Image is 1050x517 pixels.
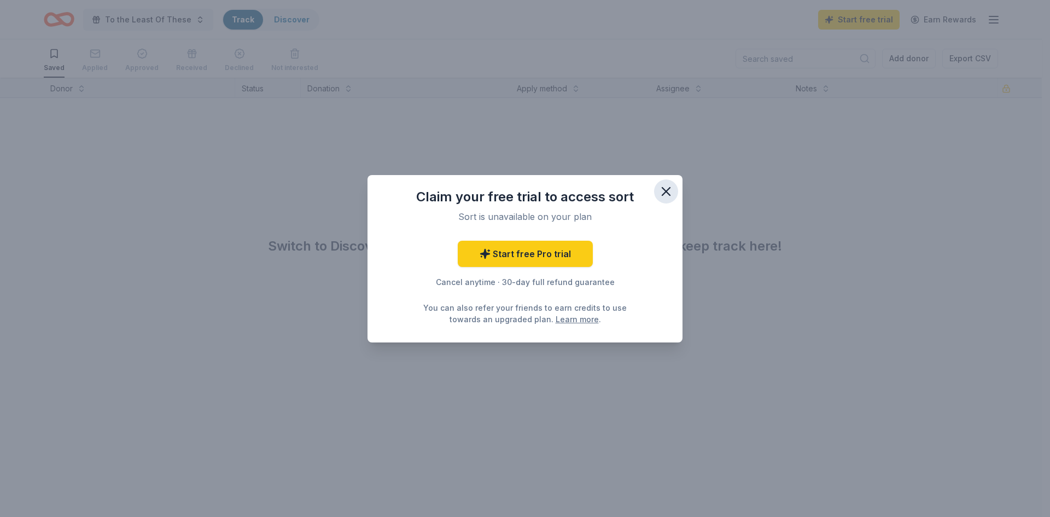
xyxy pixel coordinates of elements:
div: Sort is unavailable on your plan [402,210,647,223]
div: Cancel anytime · 30-day full refund guarantee [389,276,661,289]
div: You can also refer your friends to earn credits to use towards an upgraded plan. . [420,302,630,325]
a: Learn more [556,313,599,325]
div: Claim your free trial to access sort [389,188,661,206]
a: Start free Pro trial [458,241,593,267]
